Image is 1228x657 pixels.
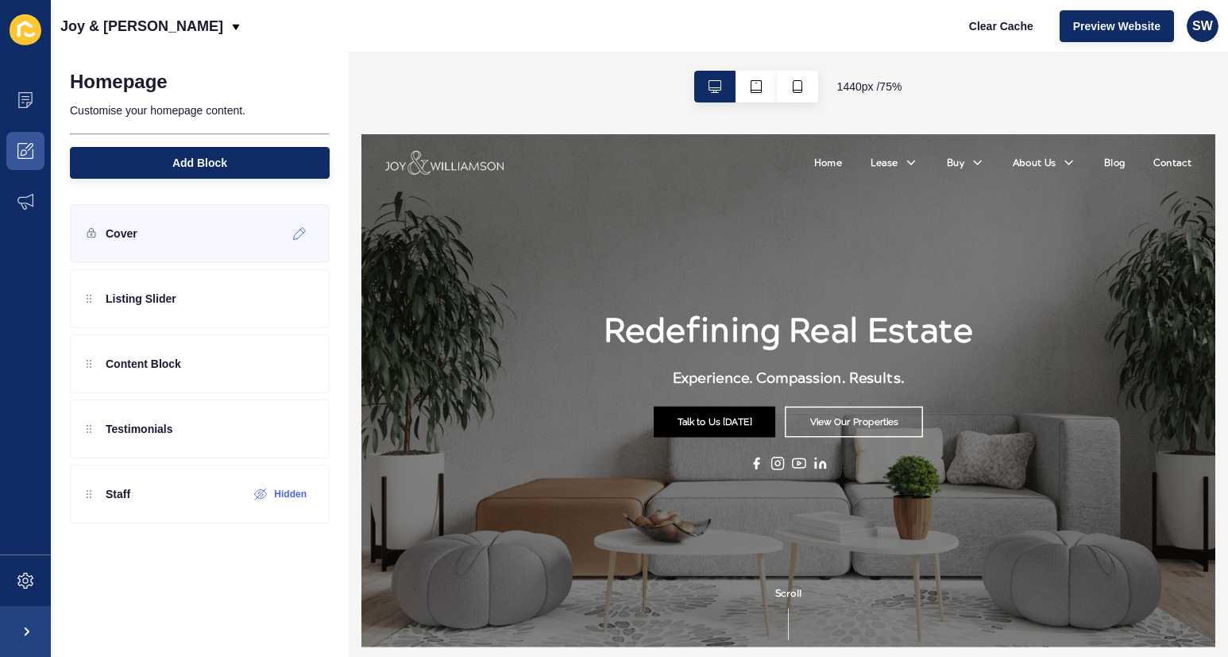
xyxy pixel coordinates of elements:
span: 1440 px / 75 % [837,79,902,95]
label: Hidden [274,488,307,500]
p: Testimonials [106,421,173,437]
h1: Homepage [70,71,168,93]
button: Add Block [70,147,330,179]
a: Buy [784,29,807,48]
span: Preview Website [1073,18,1160,34]
a: Blog [995,29,1024,48]
button: Preview Website [1060,10,1174,42]
p: Staff [106,486,130,502]
h1: Redefining Real Estate [324,238,820,291]
h2: Experience. Compassion. Results. [417,316,727,339]
span: Add Block [172,155,227,171]
p: Cover [106,226,137,242]
a: Lease [682,29,720,48]
span: Clear Cache [969,18,1033,34]
img: Joy & Williamson Logo [32,16,191,60]
p: Listing Slider [106,291,176,307]
span: SW [1192,18,1213,34]
a: About Us [873,29,930,48]
button: Clear Cache [956,10,1047,42]
a: Home [606,29,644,48]
p: Customise your homepage content. [70,93,330,128]
a: View Our Properties [567,365,752,406]
a: Contact [1061,29,1112,48]
a: Talk to Us [DATE] [392,365,555,406]
p: Joy & [PERSON_NAME] [60,6,223,46]
p: Content Block [106,356,181,372]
